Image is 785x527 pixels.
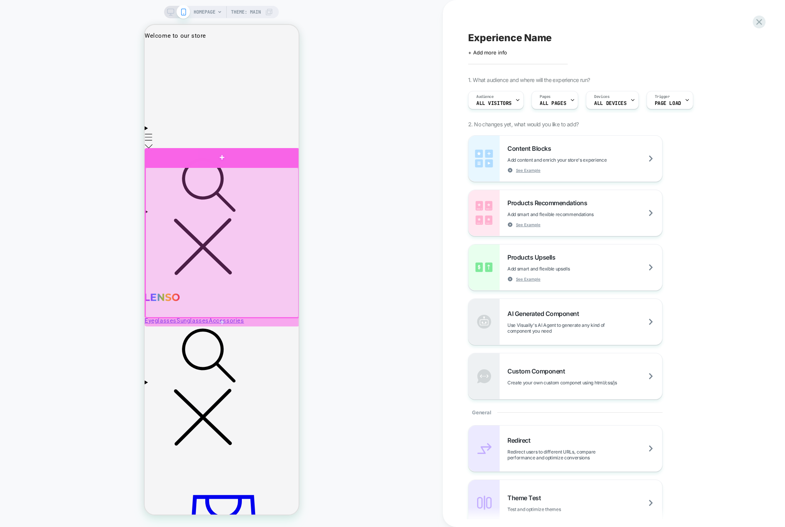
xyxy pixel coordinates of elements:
[507,145,555,152] span: Content Blocks
[507,266,608,272] span: Add smart and flexible upsells
[507,199,591,207] span: Products Recommendations
[468,32,552,44] span: Experience Name
[476,101,512,106] span: All Visitors
[468,49,507,56] span: + Add more info
[507,380,656,386] span: Create your own custom componet using html/css/js
[516,222,540,227] span: See Example
[507,367,569,375] span: Custom Component
[476,94,494,99] span: Audience
[468,121,579,127] span: 2. No changes yet, what would you like to add?
[468,400,663,425] div: General
[655,94,670,99] span: Trigger
[540,101,566,106] span: ALL PAGES
[507,449,662,461] span: Redirect users to different URLs, compare performance and optimize conversions
[507,436,534,444] span: Redirect
[507,310,583,318] span: AI Generated Component
[516,168,540,173] span: See Example
[594,94,609,99] span: Devices
[655,101,681,106] span: Page Load
[507,211,633,217] span: Add smart and flexible recommendations
[507,506,600,512] span: Test and optimize themes
[231,6,261,18] span: Theme: MAIN
[594,101,626,106] span: ALL DEVICES
[468,77,590,83] span: 1. What audience and where will the experience run?
[507,494,545,502] span: Theme Test
[507,322,662,334] span: Use Visually's AI Agent to generate any kind of component you need
[194,6,215,18] span: HOMEPAGE
[540,94,551,99] span: Pages
[507,157,645,163] span: Add content and enrich your store's experience
[516,276,540,282] span: See Example
[507,253,559,261] span: Products Upsells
